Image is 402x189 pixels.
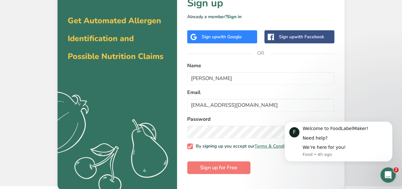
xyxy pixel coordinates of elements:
[187,62,334,69] label: Name
[255,143,294,149] a: Terms & Conditions
[275,116,402,165] iframe: Intercom notifications message
[187,72,334,85] input: John Doe
[294,34,324,40] span: with Facebook
[187,13,334,20] p: Already a member?
[202,33,242,40] div: Sign up
[227,14,242,20] a: Sign in
[217,34,242,40] span: with Google
[193,143,330,149] span: By signing up you accept our and
[187,161,250,174] button: Sign up for Free
[187,89,334,96] label: Email
[251,44,270,63] span: OR
[187,115,334,123] label: Password
[187,99,334,112] input: email@example.com
[68,15,163,62] span: Get Automated Allergen Identification and Possible Nutrition Claims
[380,167,396,183] iframe: Intercom live chat
[200,164,237,171] span: Sign up for Free
[393,167,399,172] span: 2
[279,33,324,40] div: Sign up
